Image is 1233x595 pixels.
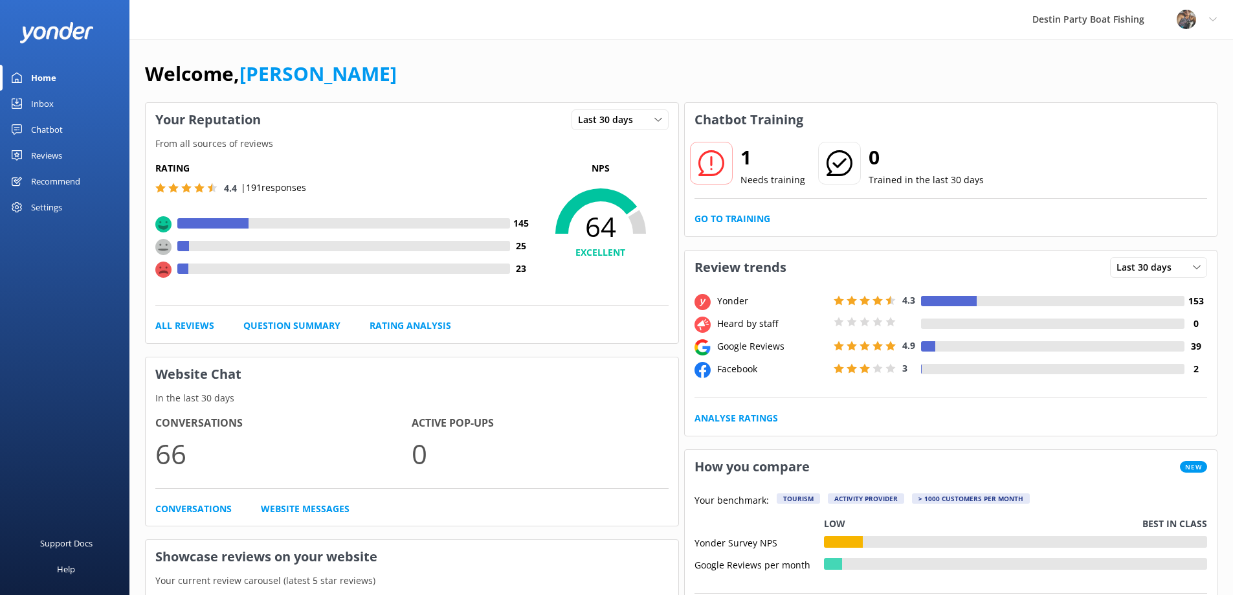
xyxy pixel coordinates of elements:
h3: Showcase reviews on your website [146,540,678,574]
span: 4.4 [224,182,237,194]
p: Trained in the last 30 days [869,173,984,187]
h4: Conversations [155,415,412,432]
p: Your current review carousel (latest 5 star reviews) [146,574,678,588]
h4: 39 [1184,339,1207,354]
span: 3 [902,362,907,374]
p: Needs training [740,173,805,187]
a: All Reviews [155,319,214,333]
div: > 1000 customers per month [912,493,1030,504]
img: yonder-white-logo.png [19,22,94,43]
div: Facebook [714,362,830,376]
span: Last 30 days [1116,260,1179,275]
a: Conversations [155,502,232,516]
h4: 2 [1184,362,1207,376]
span: New [1180,461,1207,473]
p: 66 [155,432,412,475]
h3: Review trends [685,251,796,284]
h3: Chatbot Training [685,103,813,137]
a: Website Messages [261,502,350,516]
div: Google Reviews [714,339,830,354]
div: Help [57,556,75,582]
div: Settings [31,194,62,220]
p: | 191 responses [241,181,306,195]
h4: Active Pop-ups [412,415,668,432]
span: Last 30 days [578,113,641,127]
h4: 0 [1184,317,1207,331]
h2: 0 [869,142,984,173]
h5: Rating [155,161,533,175]
h2: 1 [740,142,805,173]
h4: 25 [510,239,533,253]
a: Rating Analysis [370,319,451,333]
div: Chatbot [31,117,63,142]
h3: How you compare [685,450,819,484]
p: 0 [412,432,668,475]
p: From all sources of reviews [146,137,678,151]
a: [PERSON_NAME] [239,60,397,87]
p: Your benchmark: [694,493,769,509]
img: 250-1666038197.jpg [1177,10,1196,29]
div: Home [31,65,56,91]
h4: 23 [510,262,533,276]
div: Recommend [31,168,80,194]
span: 4.9 [902,339,915,352]
div: Support Docs [40,530,93,556]
div: Google Reviews per month [694,558,824,570]
div: Yonder Survey NPS [694,536,824,548]
a: Go to Training [694,212,770,226]
h4: 145 [510,216,533,230]
p: Low [824,517,845,531]
h4: EXCELLENT [533,245,669,260]
div: Yonder [714,294,830,308]
div: Inbox [31,91,54,117]
div: Reviews [31,142,62,168]
a: Question Summary [243,319,340,333]
a: Analyse Ratings [694,411,778,425]
span: 4.3 [902,294,915,306]
div: Heard by staff [714,317,830,331]
p: NPS [533,161,669,175]
p: Best in class [1142,517,1207,531]
span: 64 [533,210,669,243]
h4: 153 [1184,294,1207,308]
div: Tourism [777,493,820,504]
div: Activity Provider [828,493,904,504]
h3: Website Chat [146,357,678,391]
h1: Welcome, [145,58,397,89]
h3: Your Reputation [146,103,271,137]
p: In the last 30 days [146,391,678,405]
